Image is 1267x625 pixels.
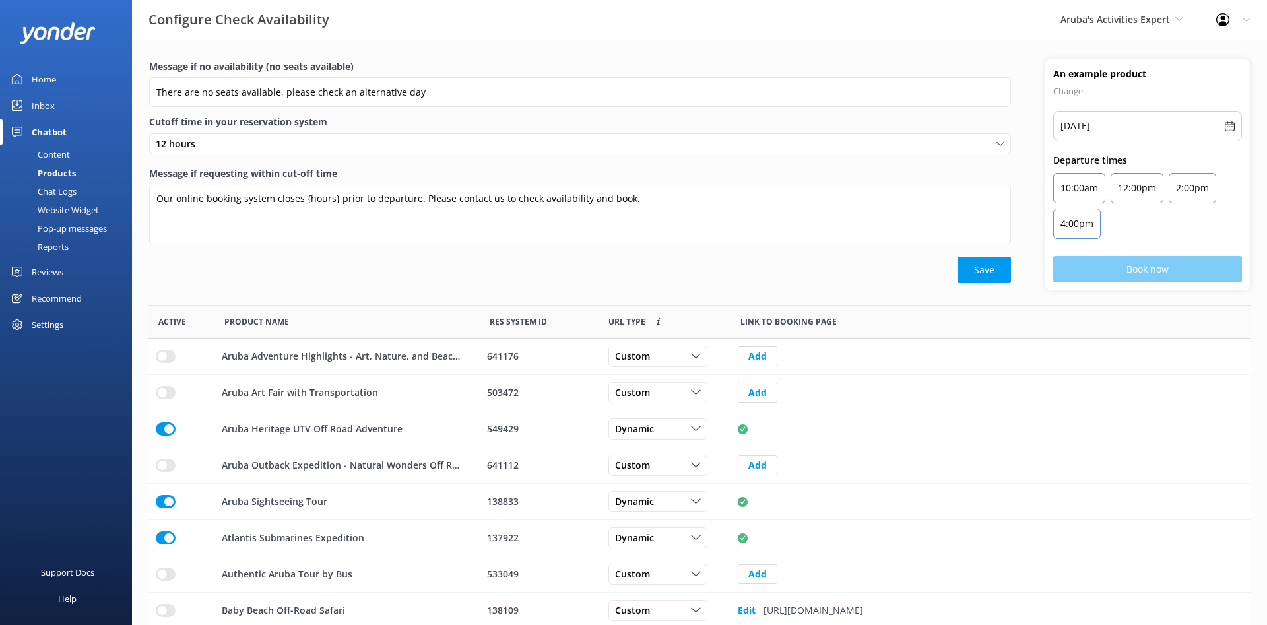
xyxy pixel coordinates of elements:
[8,182,132,201] a: Chat Logs
[58,585,77,612] div: Help
[8,238,69,256] div: Reports
[8,201,132,219] a: Website Widget
[149,77,1011,107] input: Enter a message
[32,119,67,145] div: Chatbot
[487,567,591,581] div: 533049
[8,164,132,182] a: Products
[148,375,1251,411] div: row
[8,219,107,238] div: Pop-up messages
[32,66,56,92] div: Home
[740,315,837,328] span: Link to booking page
[490,315,547,328] span: Res System ID
[763,603,863,618] p: [URL][DOMAIN_NAME]
[148,520,1251,556] div: row
[8,164,76,182] div: Products
[222,603,345,618] p: Baby Beach Off-Road Safari
[222,494,327,509] p: Aruba Sightseeing Tour
[222,385,378,400] p: Aruba Art Fair with Transportation
[8,145,70,164] div: Content
[1060,180,1098,196] p: 10:00am
[615,567,658,581] span: Custom
[1060,118,1090,134] p: [DATE]
[738,455,777,475] button: Add
[1053,153,1242,168] p: Departure times
[615,531,662,545] span: Dynamic
[615,385,658,400] span: Custom
[32,312,63,338] div: Settings
[156,137,203,151] span: 12 hours
[148,484,1251,520] div: row
[222,458,465,473] p: Aruba Outback Expedition - Natural Wonders Off Road Adventure
[148,9,329,30] h3: Configure Check Availability
[222,349,465,364] p: Aruba Adventure Highlights - Art, Nature, and Beaches
[487,494,591,509] div: 138833
[41,559,94,585] div: Support Docs
[615,458,658,473] span: Custom
[149,185,1011,244] textarea: Our online booking system closes {hours} prior to departure. Please contact us to check availabil...
[149,115,1011,129] label: Cutoff time in your reservation system
[487,458,591,473] div: 641112
[615,603,658,618] span: Custom
[222,531,364,545] p: Atlantis Submarines Expedition
[148,447,1251,484] div: row
[8,238,132,256] a: Reports
[149,166,1011,181] label: Message if requesting within cut-off time
[615,349,658,364] span: Custom
[149,59,1011,74] label: Message if no availability (no seats available)
[1060,13,1170,26] span: Aruba's Activities Expert
[148,339,1251,375] div: row
[158,315,186,328] span: Active
[738,564,777,584] button: Add
[8,145,132,164] a: Content
[8,219,132,238] a: Pop-up messages
[148,411,1251,447] div: row
[738,597,756,624] button: Edit
[8,201,99,219] div: Website Widget
[224,315,289,328] span: Product Name
[8,182,77,201] div: Chat Logs
[738,604,756,617] b: Edit
[20,22,96,44] img: yonder-white-logo.png
[222,422,403,436] p: Aruba Heritage UTV Off Road Adventure
[32,285,82,312] div: Recommend
[148,556,1251,593] div: row
[738,346,777,366] button: Add
[1118,180,1156,196] p: 12:00pm
[1176,180,1209,196] p: 2:00pm
[222,567,352,581] p: Authentic Aruba Tour by Bus
[487,349,591,364] div: 641176
[487,422,591,436] div: 549429
[608,315,645,328] span: Link to booking page
[958,257,1011,283] button: Save
[1053,83,1242,99] p: Change
[1060,216,1093,232] p: 4:00pm
[487,603,591,618] div: 138109
[615,422,662,436] span: Dynamic
[32,92,55,119] div: Inbox
[32,259,63,285] div: Reviews
[738,383,777,403] button: Add
[487,385,591,400] div: 503472
[615,494,662,509] span: Dynamic
[487,531,591,545] div: 137922
[1053,67,1242,81] h4: An example product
